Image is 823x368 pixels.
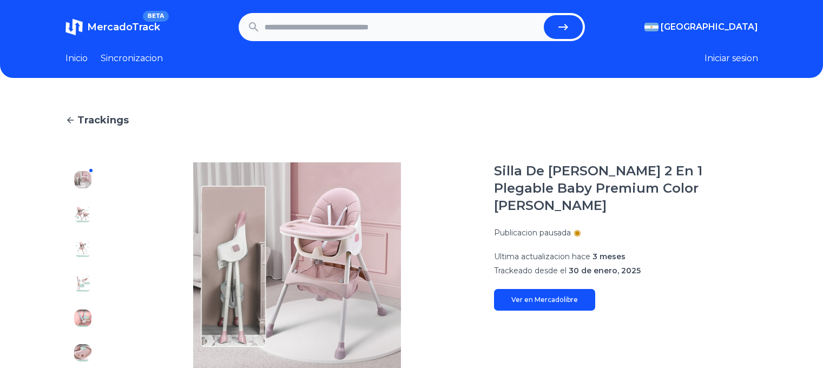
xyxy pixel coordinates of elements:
[661,21,758,34] span: [GEOGRAPHIC_DATA]
[74,240,91,258] img: Silla De Comer Bebe 2 En 1 Plegable Baby Premium Color Rosa
[569,266,641,275] span: 30 de enero, 2025
[101,52,163,65] a: Sincronizacion
[77,113,129,128] span: Trackings
[494,227,571,238] p: Publicacion pausada
[74,171,91,188] img: Silla De Comer Bebe 2 En 1 Plegable Baby Premium Color Rosa
[705,52,758,65] button: Iniciar sesion
[644,23,659,31] img: Argentina
[74,206,91,223] img: Silla De Comer Bebe 2 En 1 Plegable Baby Premium Color Rosa
[74,344,91,362] img: Silla De Comer Bebe 2 En 1 Plegable Baby Premium Color Rosa
[494,162,758,214] h1: Silla De [PERSON_NAME] 2 En 1 Plegable Baby Premium Color [PERSON_NAME]
[65,18,160,36] a: MercadoTrackBETA
[65,113,758,128] a: Trackings
[65,18,83,36] img: MercadoTrack
[65,52,88,65] a: Inicio
[87,21,160,33] span: MercadoTrack
[143,11,168,22] span: BETA
[644,21,758,34] button: [GEOGRAPHIC_DATA]
[494,289,595,311] a: Ver en Mercadolibre
[74,275,91,292] img: Silla De Comer Bebe 2 En 1 Plegable Baby Premium Color Rosa
[494,252,590,261] span: Ultima actualizacion hace
[494,266,567,275] span: Trackeado desde el
[592,252,626,261] span: 3 meses
[74,310,91,327] img: Silla De Comer Bebe 2 En 1 Plegable Baby Premium Color Rosa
